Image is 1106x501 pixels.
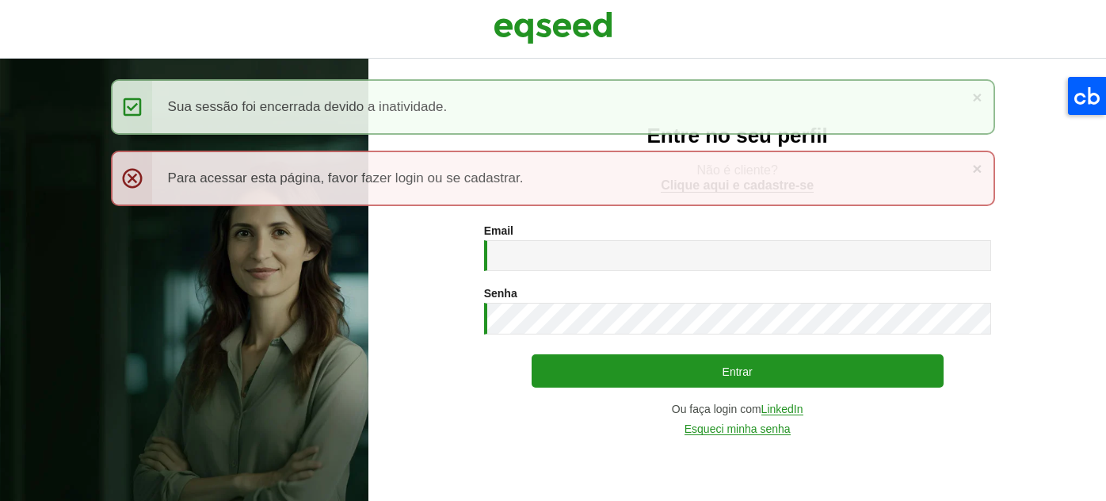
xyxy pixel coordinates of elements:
div: Para acessar esta página, favor fazer login ou se cadastrar. [111,151,996,206]
div: Sua sessão foi encerrada devido a inatividade. [111,79,996,135]
label: Senha [484,288,517,299]
div: Ou faça login com [484,403,991,415]
a: × [972,89,982,105]
img: EqSeed Logo [494,8,612,48]
a: × [972,160,982,177]
a: LinkedIn [761,403,803,415]
a: Esqueci minha senha [685,423,791,435]
button: Entrar [532,354,944,388]
label: Email [484,225,513,236]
